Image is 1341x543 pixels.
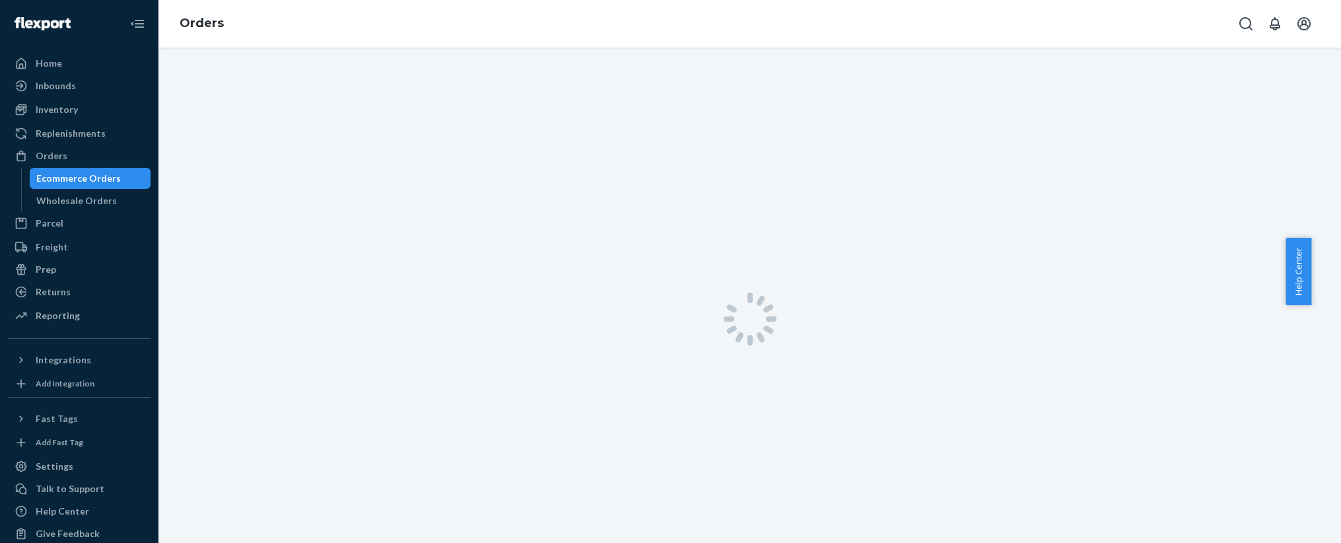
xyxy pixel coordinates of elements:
[36,127,106,140] div: Replenishments
[36,240,68,254] div: Freight
[8,145,151,166] a: Orders
[169,5,234,43] ol: breadcrumbs
[8,281,151,303] a: Returns
[124,11,151,37] button: Close Navigation
[36,194,117,207] div: Wholesale Orders
[8,305,151,326] a: Reporting
[36,172,121,185] div: Ecommerce Orders
[8,75,151,96] a: Inbounds
[36,57,62,70] div: Home
[8,123,151,144] a: Replenishments
[8,456,151,477] a: Settings
[36,527,100,540] div: Give Feedback
[36,460,73,473] div: Settings
[36,285,71,299] div: Returns
[36,79,76,92] div: Inbounds
[36,482,104,495] div: Talk to Support
[8,376,151,392] a: Add Integration
[8,501,151,522] a: Help Center
[1291,11,1317,37] button: Open account menu
[36,437,83,448] div: Add Fast Tag
[8,236,151,258] a: Freight
[36,309,80,322] div: Reporting
[8,435,151,451] a: Add Fast Tag
[36,353,91,367] div: Integrations
[8,53,151,74] a: Home
[36,217,63,230] div: Parcel
[15,17,71,30] img: Flexport logo
[36,149,67,163] div: Orders
[8,259,151,280] a: Prep
[180,16,224,30] a: Orders
[8,408,151,429] button: Fast Tags
[30,190,151,211] a: Wholesale Orders
[36,378,94,389] div: Add Integration
[8,99,151,120] a: Inventory
[36,103,78,116] div: Inventory
[8,478,151,499] a: Talk to Support
[36,505,89,518] div: Help Center
[1233,11,1259,37] button: Open Search Box
[30,168,151,189] a: Ecommerce Orders
[8,213,151,234] a: Parcel
[1286,238,1311,305] button: Help Center
[1262,11,1288,37] button: Open notifications
[36,263,56,276] div: Prep
[36,412,78,425] div: Fast Tags
[8,349,151,371] button: Integrations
